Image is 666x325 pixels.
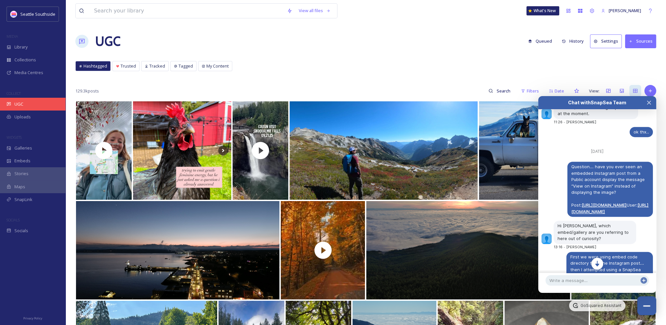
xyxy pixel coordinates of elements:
div: 11:26 [PERSON_NAME] [554,120,600,124]
button: Close Chat [642,96,656,109]
input: Search [493,84,514,97]
a: GoSquared Assistant [569,300,625,311]
span: Media Centres [14,70,43,76]
span: Hi [PERSON_NAME], thanks for letting us know, we are running a quick fix at the moment. [558,98,636,116]
a: Privacy Policy [23,314,42,322]
img: Water Street, Port Townsend lights up at night... #drone #droneart #art #dronephotography #water ... [76,201,279,299]
span: Filters [527,88,539,94]
div: 13:16 [PERSON_NAME] [554,245,600,249]
button: History [559,35,587,48]
span: UGC [14,101,23,107]
span: [PERSON_NAME] [609,8,641,13]
img: A sea of trees meets a sea of clouds... #clouds #tree #forest #canopy #cloudy #landscape #drone #... [366,201,570,299]
button: Sources [625,34,656,48]
span: • [563,120,565,124]
button: Settings [590,34,622,48]
span: ok thx.. [634,129,649,134]
span: Socials [14,228,28,234]
a: View all files [295,4,334,17]
span: Galleries [14,145,32,151]
img: What a week 💩 [133,101,232,200]
a: Settings [590,34,625,48]
img: uRWeGss8_400x400.jpg [10,11,17,17]
span: SnapLink [14,196,32,203]
span: Hashtagged [84,63,107,69]
span: First we were using embed code directory from the Instagram post... then I attempted using a Snap... [570,254,647,292]
span: SOCIALS [7,217,20,222]
span: Stories [14,171,29,177]
img: thumbnail [231,101,290,200]
img: thumbnail [281,201,365,299]
span: Tagged [179,63,193,69]
span: 129.3k posts [75,88,99,94]
span: Embeds [14,158,30,164]
span: Hi [PERSON_NAME], which embed/gallery are you referring to here out of curiosity? [558,223,630,241]
input: Search your library [91,4,284,18]
span: Collections [14,57,36,63]
span: Uploads [14,114,31,120]
button: Queued [525,35,555,48]
span: Privacy Policy [23,316,42,320]
span: Seattle Southside [20,11,55,17]
img: thumbnail [74,101,133,200]
div: [DATE] [538,149,656,154]
img: 4771da2d86e4a1b729a13ab7ce151d63 [542,109,552,119]
button: Close Chat [637,296,656,315]
span: Tracked [149,63,165,69]
span: Question... have you ever seen an embedded Instagram post from a Public account display the messa... [571,164,649,214]
span: Maps [14,184,25,190]
div: Chat with SnapSea Team [550,99,644,106]
span: • [563,245,565,249]
span: Date [555,88,564,94]
span: Trusted [121,63,136,69]
img: 💫ENGAGEMENT POST💫 Comment where you're from and follow everyone who likes it! Let's see how many ... [479,101,578,200]
a: History [559,35,590,48]
span: COLLECT [7,91,21,96]
a: Queued [525,35,559,48]
span: My Content [206,63,229,69]
a: [URL][DOMAIN_NAME] [571,202,649,214]
a: [PERSON_NAME] [598,4,644,17]
img: 4771da2d86e4a1b729a13ab7ce151d63 [542,234,552,244]
a: What's New [526,6,559,15]
img: The journey #hiking #pnw #hikingadventures [290,101,478,200]
a: UGC [95,31,121,51]
span: WIDGETS [7,135,22,140]
span: Library [14,44,28,50]
span: MEDIA [7,34,18,39]
span: View: [589,88,599,94]
a: [URL][DOMAIN_NAME] [582,202,627,208]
